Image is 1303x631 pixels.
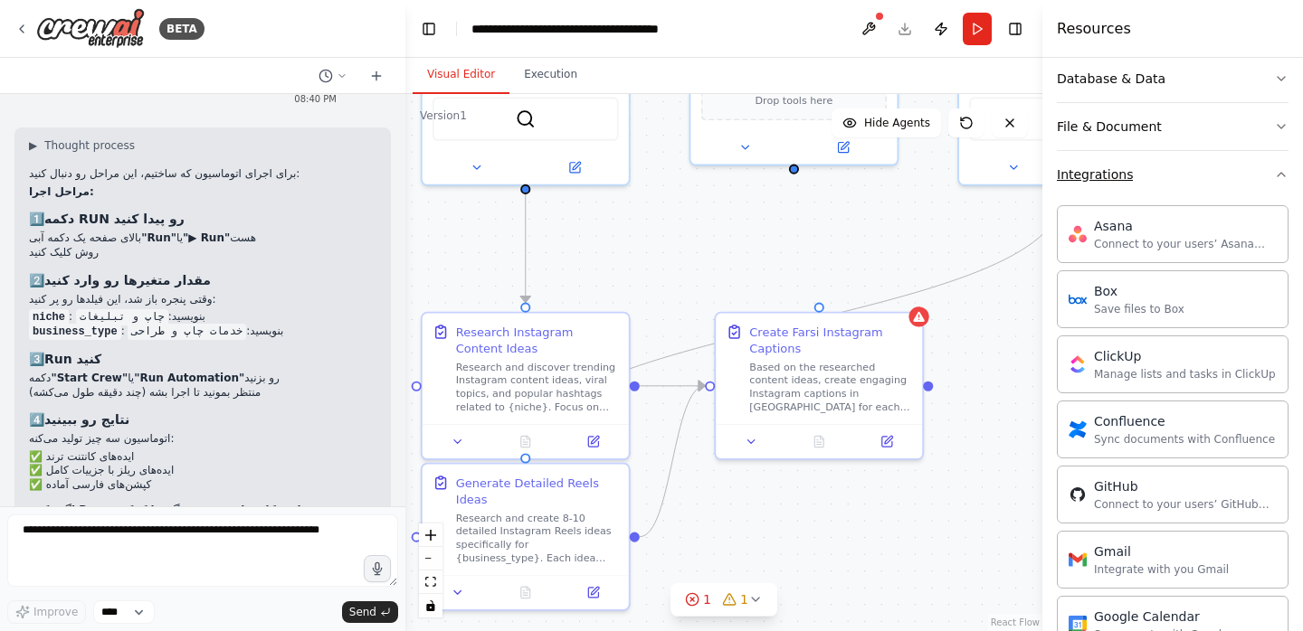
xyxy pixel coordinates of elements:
[362,65,391,87] button: Start a new chat
[1094,367,1276,381] div: Manage lists and tasks in ClickUp
[1094,432,1275,447] div: Sync documents with Confluence
[44,273,211,287] strong: مقدار متغیرها رو وارد کنید
[29,450,376,465] li: ✅ ایده‌های کانتنت ترند
[29,324,121,340] code: business_type
[991,617,1040,627] a: React Flow attribution
[756,92,833,109] span: Drop tools here
[29,271,376,289] h3: 2️⃣
[671,583,777,617] button: 11
[29,372,376,386] li: دکمه یا رو بزنید
[128,324,246,340] code: خدمات چاپ و طراحی
[1057,118,1162,136] div: File & Document
[29,293,376,307] p: وقتی پنجره باز شد، این فیلدها رو پر کنید:
[141,231,176,244] strong: "Run"
[44,138,135,153] span: Thought process
[1057,151,1289,198] button: Integrations
[640,378,705,395] g: Edge from bd8c2cae-7ad3-43c1-bab2-293715445380 to 2857df03-ade5-47f2-9dbd-c89b1bddfd75
[1094,497,1277,512] div: Connect to your users’ GitHub accounts
[1057,55,1289,102] button: Database & Data
[490,431,561,451] button: No output available
[44,212,185,226] strong: دکمه RUN رو پیدا کنید
[714,312,924,460] div: Create Farsi Instagram CaptionsBased on the researched content ideas, create engaging Instagram c...
[1094,217,1277,235] div: Asana
[1057,103,1289,150] button: File & Document
[44,352,101,366] strong: Run کنید
[33,605,78,619] span: Improve
[419,570,442,594] button: fit view
[7,600,86,624] button: Improve
[416,16,442,42] button: Hide left sidebar
[1094,282,1184,300] div: Box
[1094,412,1275,430] div: Confluence
[349,605,376,619] span: Send
[456,324,619,357] div: Research Instagram Content Ideas
[29,167,376,182] p: برای اجرای اتوماسیون که ساختیم، این مراحل رو دنبال کنید:
[29,464,376,478] li: ✅ ایده‌های ریلز با جزییات کامل
[419,523,442,617] div: React Flow controls
[342,601,398,623] button: Send
[528,157,623,177] button: Open in side panel
[29,310,376,325] li: : بنویسید:
[703,590,711,608] span: 1
[1069,290,1087,308] img: Box
[1094,607,1277,626] div: Google Calendar
[509,56,592,94] button: Execution
[565,431,623,451] button: Open in side panel
[419,547,442,570] button: zoom out
[749,361,912,414] div: Based on the researched content ideas, create engaging Instagram captions in [GEOGRAPHIC_DATA] fo...
[1057,165,1133,184] div: Integrations
[1069,420,1087,438] img: Confluence
[29,410,376,429] h3: 4️⃣
[640,378,705,545] g: Edge from 05f43117-bd6f-429e-94b6-f2bb94ef39d5 to 2857df03-ade5-47f2-9dbd-c89b1bddfd75
[456,361,619,414] div: Research and discover trending Instagram content ideas, viral topics, and popular hashtags relate...
[740,590,748,608] span: 1
[517,194,534,303] g: Edge from afa45f42-f006-46d7-bb6b-31ac51ece26a to bd8c2cae-7ad3-43c1-bab2-293715445380
[294,92,376,106] div: 08:40 PM
[1094,237,1277,251] div: Connect to your users’ Asana accounts
[749,324,912,357] div: Create Farsi Instagram Captions
[44,412,129,427] strong: نتایج رو ببینید
[456,511,619,564] div: Research and create 8-10 detailed Instagram Reels ideas specifically for {business_type}. Each id...
[76,309,168,325] code: چاپ و تبلیغات
[1094,302,1184,316] div: Save files to Box
[490,582,561,602] button: No output available
[311,65,355,87] button: Switch to previous chat
[419,594,442,617] button: toggle interactivity
[29,246,376,260] li: روش کلیک کنید
[1003,16,1028,42] button: Hide right sidebar
[1069,485,1087,504] img: GitHub
[1094,347,1276,365] div: ClickUp
[29,350,376,368] h3: 3️⃣
[471,20,675,38] nav: breadcrumb
[421,463,631,611] div: Generate Detailed Reels IdeasResearch and create 8-10 detailed Instagram Reels ideas specifically...
[364,555,391,582] button: Click to speak your automation idea
[1069,551,1087,569] img: Gmail
[1057,70,1165,88] div: Database & Data
[1069,225,1087,243] img: Asana
[421,312,631,460] div: Research Instagram Content IdeasResearch and discover trending Instagram content ideas, viral top...
[29,309,69,325] code: niche
[1094,477,1277,495] div: GitHub
[29,504,372,531] strong: اگه دکمه Run رو نمی‌بینید یا مشکلی داشتید، بهم بگید تا کمکتون کنم! 🚀
[36,8,145,49] img: Logo
[516,108,536,128] img: SerperDevTool
[29,325,376,339] li: : بنویسید:
[29,386,376,400] li: منتظر بمونید تا اجرا بشه (چند دقیقه طول می‌کشه)
[29,210,376,228] h3: 1️⃣
[832,108,941,137] button: Hide Agents
[456,475,619,508] div: Generate Detailed Reels Ideas
[413,56,509,94] button: Visual Editor
[51,372,128,384] strong: "Start Crew"
[29,138,37,153] span: ▶
[1069,355,1087,373] img: ClickUp
[29,231,376,246] li: بالای صفحه یک دکمه آبی یا هست
[1057,18,1131,40] h4: Resources
[864,116,930,130] span: Hide Agents
[420,108,467,123] div: Version 1
[784,431,854,451] button: No output available
[29,138,135,153] button: ▶Thought process
[565,582,623,602] button: Open in side panel
[134,372,244,384] strong: "Run Automation"
[1094,542,1229,560] div: Gmail
[1094,562,1229,577] div: Integrate with you Gmail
